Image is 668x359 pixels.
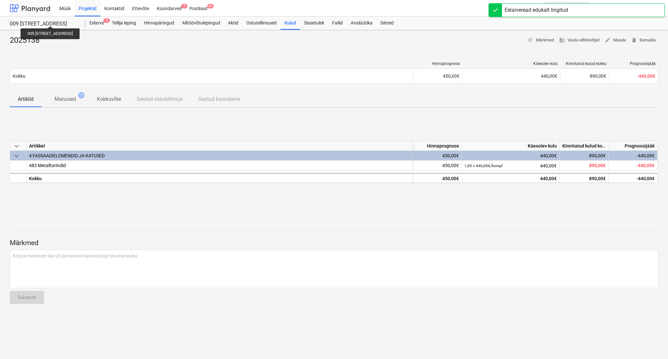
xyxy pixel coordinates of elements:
div: 890,00€ [560,173,609,183]
div: Käesolev kulu [465,61,558,66]
a: Aktid [224,17,242,30]
span: 1 [181,4,188,8]
div: 009 [STREET_ADDRESS] [10,21,78,27]
span: delete [631,37,637,43]
a: Sissetulek [300,17,328,30]
div: Prognoosijääk [609,141,658,151]
button: Märkmed [525,35,556,45]
a: Analüütika [347,17,376,30]
span: -440,00€ [637,73,655,79]
a: Ostutellimused [242,17,281,30]
a: Alltöövõtulepingud [178,17,224,30]
div: 4 FASSAADIELEMENDID JA KATUSED [29,151,410,160]
p: Artiklid [18,95,34,103]
div: 450,00€ [413,151,462,161]
div: Vestlusvidin [635,328,668,359]
span: Eemalda [631,37,656,44]
p: Kokkuvõte [97,95,121,103]
span: keyboard_arrow_down [13,142,21,150]
span: notes [527,37,533,43]
div: 890,00€ [560,71,609,81]
button: Eemalda [629,35,658,45]
span: 890,00€ [589,163,606,168]
span: 5 [103,18,110,23]
p: Märkmed [10,239,658,248]
a: Kulud [281,17,300,30]
span: 9+ [207,4,214,8]
div: Käesolev kulu [462,141,560,151]
button: Muuda [602,35,629,45]
div: Kokku [26,173,413,183]
div: Eelarve [85,17,108,30]
p: Kokku [13,73,25,79]
div: 440,00€ [464,151,557,161]
div: -440,00€ [609,173,658,183]
div: 450,00€ [413,173,462,183]
span: Vaata alltöövõtjat [559,37,600,44]
button: Vaata alltöövõtjat [556,35,602,45]
span: keyboard_arrow_down [13,152,21,160]
span: business [559,37,565,43]
span: edit [605,37,611,43]
div: Artikkel [26,141,413,151]
div: Prognoosijääk [612,61,656,66]
div: 440,00€ [464,174,557,183]
a: Failid [328,17,347,30]
div: 890,00€ [560,151,609,161]
div: 450,00€ [413,71,462,81]
span: Muuda [605,37,626,44]
div: Kinnitatud kulud kokku [563,61,607,66]
a: Sätted [376,17,398,30]
span: -440,00€ [636,163,655,168]
a: Eelarve5 [85,17,108,30]
div: Kinnitatud kulud kokku [560,141,609,151]
a: Tellija leping [108,17,140,30]
a: Hinnapäringud [140,17,178,30]
div: 440,00€ [464,161,557,171]
div: 440,00€ [465,73,557,79]
div: Eelarveread edukalt lingitud [505,6,568,14]
div: Hinnaprognoos [413,141,462,151]
small: 1,00 × 440,00€ / kompl [464,164,503,168]
div: 2025138 [10,35,45,46]
div: -440,00€ [609,151,658,161]
iframe: Chat Widget [635,328,668,359]
span: 1 [78,92,84,99]
div: 450,00€ [413,161,462,170]
span: Märkmed [527,37,554,44]
p: Manused [54,95,76,103]
div: Hinnaprognoos [416,61,460,66]
span: 483 Metalltarindid [29,163,66,168]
